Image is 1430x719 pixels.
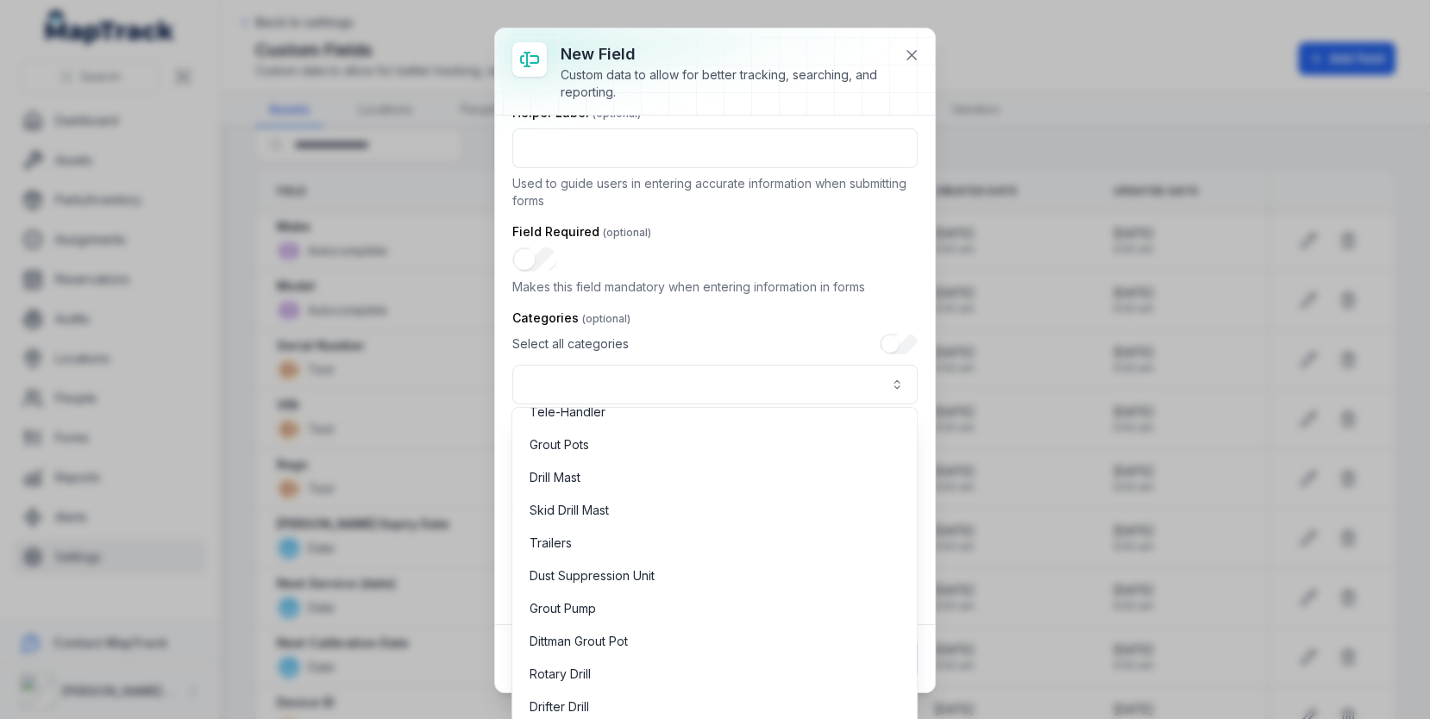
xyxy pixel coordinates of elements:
span: Dittman Grout Pot [530,633,628,650]
span: Drifter Drill [530,698,589,716]
span: Rotary Drill [530,666,591,683]
span: Skid Drill Mast [530,502,609,519]
span: Grout Pots [530,436,589,453]
span: Tele-Handler [530,403,605,421]
span: Dust Suppression Unit [530,567,655,585]
span: Trailers [530,535,572,552]
span: Drill Mast [530,469,580,486]
div: :r6m:-form-item-label [512,334,918,404]
span: Grout Pump [530,600,596,617]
